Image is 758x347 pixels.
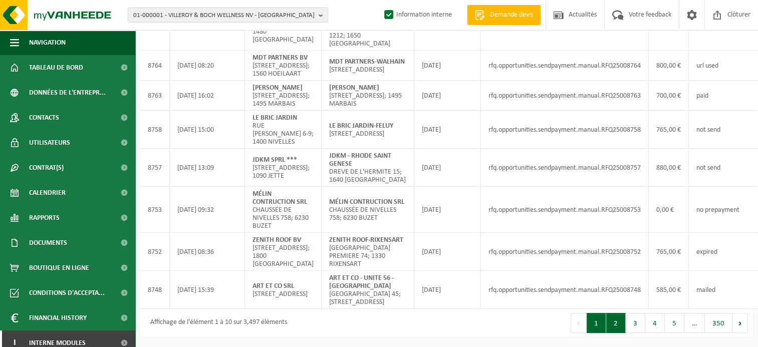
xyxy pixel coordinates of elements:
button: 3 [626,313,645,333]
span: url used [696,62,718,70]
span: Données de l'entrepr... [29,80,106,105]
td: [STREET_ADDRESS]; 1560 HOEILAART [245,51,322,81]
strong: MDT PARTNERS BV [252,54,308,62]
td: [DATE] 08:36 [170,233,245,271]
span: mailed [696,286,715,294]
td: [DATE] [414,111,481,149]
td: CHAUSSÉE DE NIVELLES 758; 6230 BUZET [245,187,322,233]
span: paid [696,92,708,100]
td: 8758 [140,111,170,149]
td: rfq.opportunities.sendpayment.manual.RFQ25008757 [481,149,649,187]
button: 5 [665,313,684,333]
td: [DATE] 15:39 [170,271,245,309]
td: rfq.opportunities.sendpayment.manual.RFQ25008748 [481,271,649,309]
span: … [684,313,705,333]
span: Calendrier [29,180,66,205]
td: 8748 [140,271,170,309]
td: [DATE] 15:00 [170,111,245,149]
strong: MDT PARTNERS-WALHAIN [329,58,405,66]
button: Next [732,313,748,333]
span: Demande devis [487,10,536,20]
td: 800,00 € [649,51,689,81]
strong: ZENITH ROOF BV [252,236,301,244]
td: [DATE] 13:09 [170,149,245,187]
td: rfq.opportunities.sendpayment.manual.RFQ25008758 [481,111,649,149]
span: Boutique en ligne [29,255,89,280]
td: rfq.opportunities.sendpayment.manual.RFQ25008752 [481,233,649,271]
td: [DATE] 16:02 [170,81,245,111]
td: 8752 [140,233,170,271]
td: [DATE] 09:32 [170,187,245,233]
td: 765,00 € [649,233,689,271]
td: rfq.opportunities.sendpayment.manual.RFQ25008764 [481,51,649,81]
td: rfq.opportunities.sendpayment.manual.RFQ25008763 [481,81,649,111]
strong: [PERSON_NAME] [329,84,379,92]
strong: [PERSON_NAME] [252,84,303,92]
strong: MÉLIN CONTRUCTION SRL [252,190,307,206]
td: [DATE] [414,51,481,81]
td: 8757 [140,149,170,187]
td: [DATE] [414,187,481,233]
td: 700,00 € [649,81,689,111]
span: Navigation [29,30,66,55]
span: Financial History [29,305,87,330]
strong: ZENITH ROOF-RIXENSART [329,236,403,244]
td: 0,00 € [649,187,689,233]
td: [STREET_ADDRESS]; 1090 JETTE [245,149,322,187]
td: [STREET_ADDRESS]; 1800 [GEOGRAPHIC_DATA] [245,233,322,271]
td: [STREET_ADDRESS]; 1495 MARBAIS [322,81,414,111]
td: 880,00 € [649,149,689,187]
span: Tableau de bord [29,55,83,80]
td: [DATE] [414,233,481,271]
button: 01-000001 - VILLEROY & BOCH WELLNESS NV - [GEOGRAPHIC_DATA] [128,8,328,23]
strong: ART ET CO SRL [252,282,294,290]
td: 585,00 € [649,271,689,309]
div: Affichage de l'élément 1 à 10 sur 3,497 éléments [145,314,287,332]
td: CHAUSSÉE DE NIVELLES 758; 6230 BUZET [322,187,414,233]
span: no prepayment [696,206,739,214]
strong: MÉLIN CONTRUCTION SRL [329,198,404,206]
td: 8763 [140,81,170,111]
td: RUE [PERSON_NAME] 6-9; 1400 NIVELLES [245,111,322,149]
label: Information interne [382,8,452,23]
td: [STREET_ADDRESS]; 1495 MARBAIS [245,81,322,111]
button: 350 [705,313,732,333]
button: 2 [606,313,626,333]
td: DREVE DE L'HERMITE 15; 1640 [GEOGRAPHIC_DATA] [322,149,414,187]
td: [STREET_ADDRESS] [322,51,414,81]
td: [DATE] [414,271,481,309]
span: Contacts [29,105,59,130]
td: [DATE] 08:20 [170,51,245,81]
span: not send [696,164,720,172]
span: not send [696,126,720,134]
td: [GEOGRAPHIC_DATA] PREMIERE 74; 1330 RIXENSART [322,233,414,271]
span: Utilisateurs [29,130,70,155]
td: [GEOGRAPHIC_DATA] 45; [STREET_ADDRESS] [322,271,414,309]
strong: LE BRIC JARDIN-FELUY [329,122,393,130]
td: [DATE] [414,81,481,111]
td: 8753 [140,187,170,233]
button: 1 [587,313,606,333]
strong: JDKM - RHODE SAINT GENESE [329,152,391,168]
button: Previous [571,313,587,333]
span: Rapports [29,205,60,230]
span: Contrat(s) [29,155,64,180]
a: Demande devis [467,5,541,25]
span: 01-000001 - VILLEROY & BOCH WELLNESS NV - [GEOGRAPHIC_DATA] [133,8,315,23]
span: expired [696,248,717,256]
td: rfq.opportunities.sendpayment.manual.RFQ25008753 [481,187,649,233]
td: [STREET_ADDRESS] [245,271,322,309]
button: 4 [645,313,665,333]
td: 765,00 € [649,111,689,149]
td: [DATE] [414,149,481,187]
strong: LE BRIC JARDIN [252,114,297,122]
strong: ART ET CO - UNITE 56 - [GEOGRAPHIC_DATA] [329,274,394,290]
td: 8764 [140,51,170,81]
span: Conditions d'accepta... [29,280,105,305]
span: Documents [29,230,67,255]
td: [STREET_ADDRESS] [322,111,414,149]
